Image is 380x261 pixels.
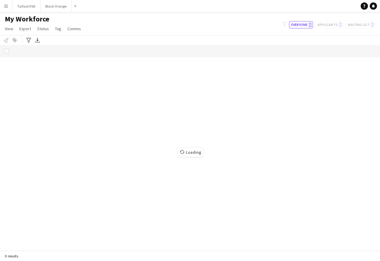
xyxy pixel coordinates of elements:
[2,25,16,33] a: View
[37,26,49,31] span: Status
[289,21,313,28] button: Everyone0
[12,0,40,12] button: Tarfaat KSA
[53,25,64,33] a: Tag
[65,25,83,33] a: Comms
[40,0,72,12] button: Black Orange
[5,14,49,24] span: My Workforce
[5,26,13,31] span: View
[25,37,32,44] app-action-btn: Advanced filters
[55,26,61,31] span: Tag
[35,25,51,33] a: Status
[34,37,41,44] app-action-btn: Export XLSX
[309,22,312,27] span: 0
[178,148,203,157] span: Loading
[17,25,34,33] a: Export
[67,26,81,31] span: Comms
[19,26,31,31] span: Export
